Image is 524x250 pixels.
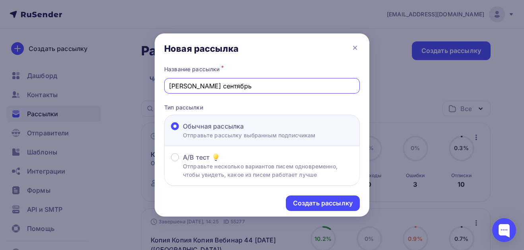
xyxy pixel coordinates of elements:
p: Тип рассылки [164,103,360,111]
p: Отправьте рассылку выбранным подписчикам [183,131,316,139]
input: Придумайте название рассылки [169,81,355,91]
p: Отправьте несколько вариантов писем одновременно, чтобы увидеть, какое из писем работает лучше [183,162,353,179]
div: Создать рассылку [293,199,353,208]
div: Название рассылки [164,64,360,75]
div: Новая рассылка [164,43,239,54]
span: Обычная рассылка [183,121,244,131]
span: A/B тест [183,152,210,162]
